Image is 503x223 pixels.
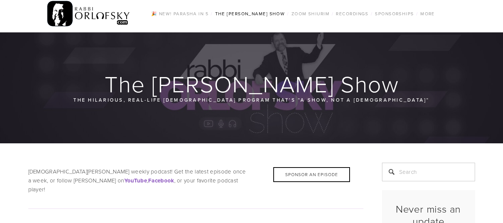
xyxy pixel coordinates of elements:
span: / [287,10,289,17]
a: Recordings [334,9,370,19]
span: / [371,10,373,17]
a: 🎉 NEW! Parasha in 5 [149,9,211,19]
p: [DEMOGRAPHIC_DATA][PERSON_NAME] weekly podcast! Get the latest episode once a week, or follow [PE... [28,167,363,194]
p: The hilarious, real-life [DEMOGRAPHIC_DATA] program that’s “a show, not a [DEMOGRAPHIC_DATA]“ [73,96,430,104]
h1: The [PERSON_NAME] Show [28,72,476,96]
a: Sponsorships [373,9,416,19]
strong: YouTube [124,176,147,185]
a: Facebook [148,176,174,184]
a: Zoom Shiurim [289,9,332,19]
a: YouTube [124,176,147,184]
strong: Facebook [148,176,174,185]
span: / [332,10,334,17]
span: / [211,10,213,17]
a: The [PERSON_NAME] Show [213,9,287,19]
a: More [418,9,437,19]
div: Sponsor an Episode [273,167,350,182]
input: Search [382,163,475,181]
span: / [416,10,418,17]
